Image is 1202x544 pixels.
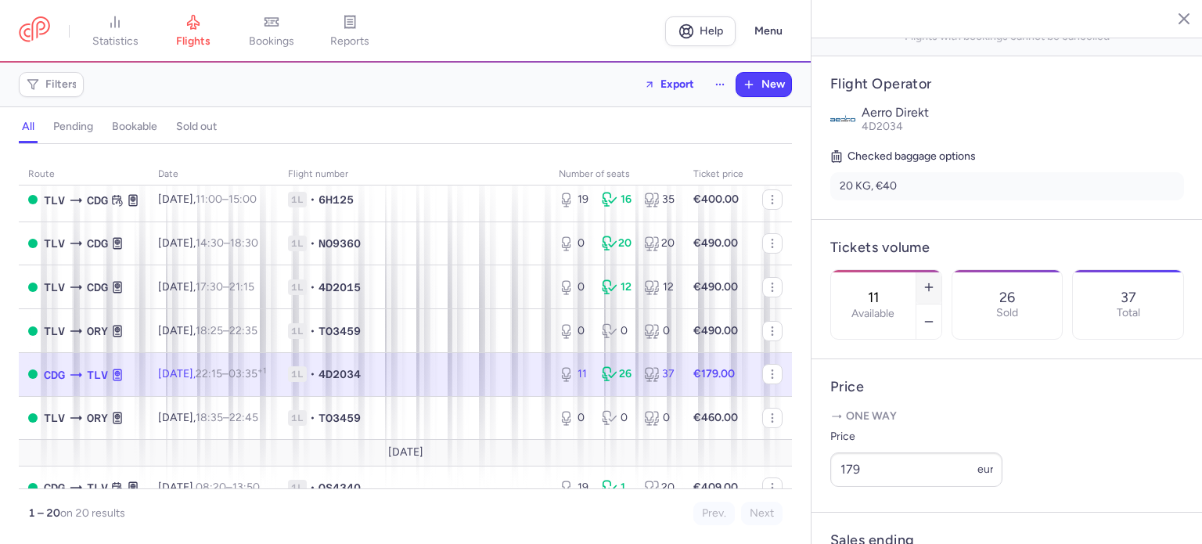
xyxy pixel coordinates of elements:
label: Price [830,427,1002,446]
span: • [310,279,315,295]
span: – [196,236,258,250]
span: [DATE], [158,236,258,250]
span: flights [176,34,211,49]
span: TLV [44,322,65,340]
input: --- [830,452,1002,487]
span: [DATE], [158,324,257,337]
span: CDG [87,279,108,296]
a: bookings [232,14,311,49]
span: Export [660,78,694,90]
div: 16 [602,192,632,207]
span: TLV [44,192,65,209]
div: 1 [602,480,632,495]
span: TO3459 [318,410,361,426]
time: 21:15 [229,280,254,294]
time: 11:00 [196,193,222,206]
h5: Checked baggage options [830,147,1184,166]
button: New [736,73,791,96]
button: Filters [20,73,83,96]
span: QS4340 [318,480,361,495]
time: 15:00 [229,193,257,206]
div: 0 [644,323,675,339]
span: 1L [288,410,307,426]
div: 0 [602,323,632,339]
span: 4D2015 [318,279,361,295]
span: • [310,366,315,382]
time: 03:35 [229,367,266,380]
span: TLV [44,279,65,296]
strong: €179.00 [693,367,735,380]
div: 12 [644,279,675,295]
a: statistics [76,14,154,49]
h4: all [22,120,34,134]
label: Available [851,308,894,320]
th: route [19,163,149,186]
span: • [310,410,315,426]
button: Next [741,502,783,525]
p: Total [1117,307,1140,319]
sup: +1 [257,366,266,376]
h4: bookable [112,120,157,134]
span: TLV [87,366,108,384]
span: 1L [288,279,307,295]
button: Prev. [693,502,735,525]
span: eur [977,463,994,476]
div: 0 [559,410,589,426]
span: 4D2034 [318,366,361,382]
time: 08:20 [196,481,226,494]
span: Help [700,25,723,37]
div: 0 [644,410,675,426]
strong: €490.00 [693,324,738,337]
h4: Price [830,378,1184,396]
span: TO3459 [318,323,361,339]
strong: €490.00 [693,280,738,294]
div: 0 [559,236,589,251]
span: New [761,78,785,91]
div: 0 [559,323,589,339]
button: Export [634,72,704,97]
span: ORY [87,322,108,340]
strong: €460.00 [693,411,738,424]
span: TLV [87,479,108,496]
span: CDG [44,479,65,496]
span: • [310,323,315,339]
span: bookings [249,34,294,49]
li: 20 KG, €40 [830,172,1184,200]
th: Ticket price [684,163,753,186]
span: 4D2034 [862,120,903,133]
time: 13:50 [232,481,260,494]
span: TLV [44,409,65,427]
span: [DATE], [158,481,260,494]
p: Aerro Direkt [862,106,1184,120]
time: 18:30 [230,236,258,250]
time: 22:45 [229,411,258,424]
p: One way [830,409,1184,424]
div: 20 [644,480,675,495]
time: 17:30 [196,280,223,294]
div: 0 [559,279,589,295]
time: 14:30 [196,236,224,250]
span: • [310,192,315,207]
span: – [196,411,258,424]
strong: 1 – 20 [28,506,60,520]
strong: €490.00 [693,236,738,250]
span: 1L [288,323,307,339]
div: 20 [602,236,632,251]
button: Menu [745,16,792,46]
div: 12 [602,279,632,295]
span: [DATE] [388,446,423,459]
span: TLV [44,235,65,252]
a: reports [311,14,389,49]
span: [DATE], [158,411,258,424]
h4: Flight Operator [830,75,1184,93]
span: 1L [288,480,307,495]
span: NO9360 [318,236,361,251]
span: CDG [87,235,108,252]
a: CitizenPlane red outlined logo [19,16,50,45]
span: reports [330,34,369,49]
span: [DATE], [158,367,266,380]
div: 26 [602,366,632,382]
div: 20 [644,236,675,251]
p: 37 [1121,290,1136,305]
a: Help [665,16,736,46]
